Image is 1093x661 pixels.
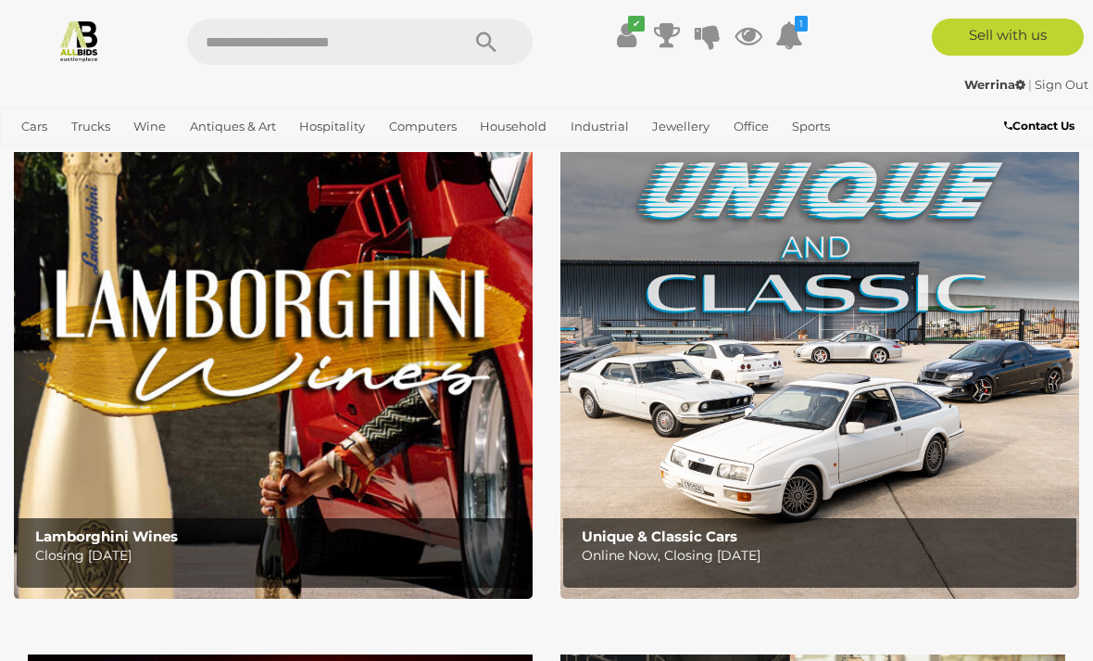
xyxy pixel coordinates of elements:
a: Contact Us [1004,116,1079,136]
a: Sign Out [1035,77,1088,92]
i: ✔ [628,16,645,32]
a: Sports [785,111,837,142]
button: Search [440,19,533,65]
a: Trucks [64,111,118,142]
i: 1 [795,16,808,32]
a: Household [472,111,554,142]
p: Online Now, Closing [DATE] [582,544,1068,567]
p: Closing [DATE] [35,544,521,567]
a: Sell with us [932,19,1084,56]
img: Lamborghini Wines [14,144,533,599]
img: Unique & Classic Cars [560,144,1079,599]
strong: Werrina [964,77,1025,92]
a: 1 [775,19,803,52]
a: Lamborghini Wines Lamborghini Wines Closing [DATE] [14,144,533,599]
b: Contact Us [1004,119,1074,133]
span: | [1028,77,1032,92]
a: ✔ [612,19,640,52]
a: [GEOGRAPHIC_DATA] [14,142,160,172]
img: Allbids.com.au [57,19,101,62]
a: Office [726,111,776,142]
a: Jewellery [645,111,717,142]
a: Hospitality [292,111,372,142]
b: Lamborghini Wines [35,528,178,545]
a: Computers [382,111,464,142]
a: Wine [126,111,173,142]
a: Industrial [563,111,636,142]
a: Werrina [964,77,1028,92]
a: Cars [14,111,55,142]
b: Unique & Classic Cars [582,528,737,545]
a: Unique & Classic Cars Unique & Classic Cars Online Now, Closing [DATE] [560,144,1079,599]
a: Antiques & Art [182,111,283,142]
